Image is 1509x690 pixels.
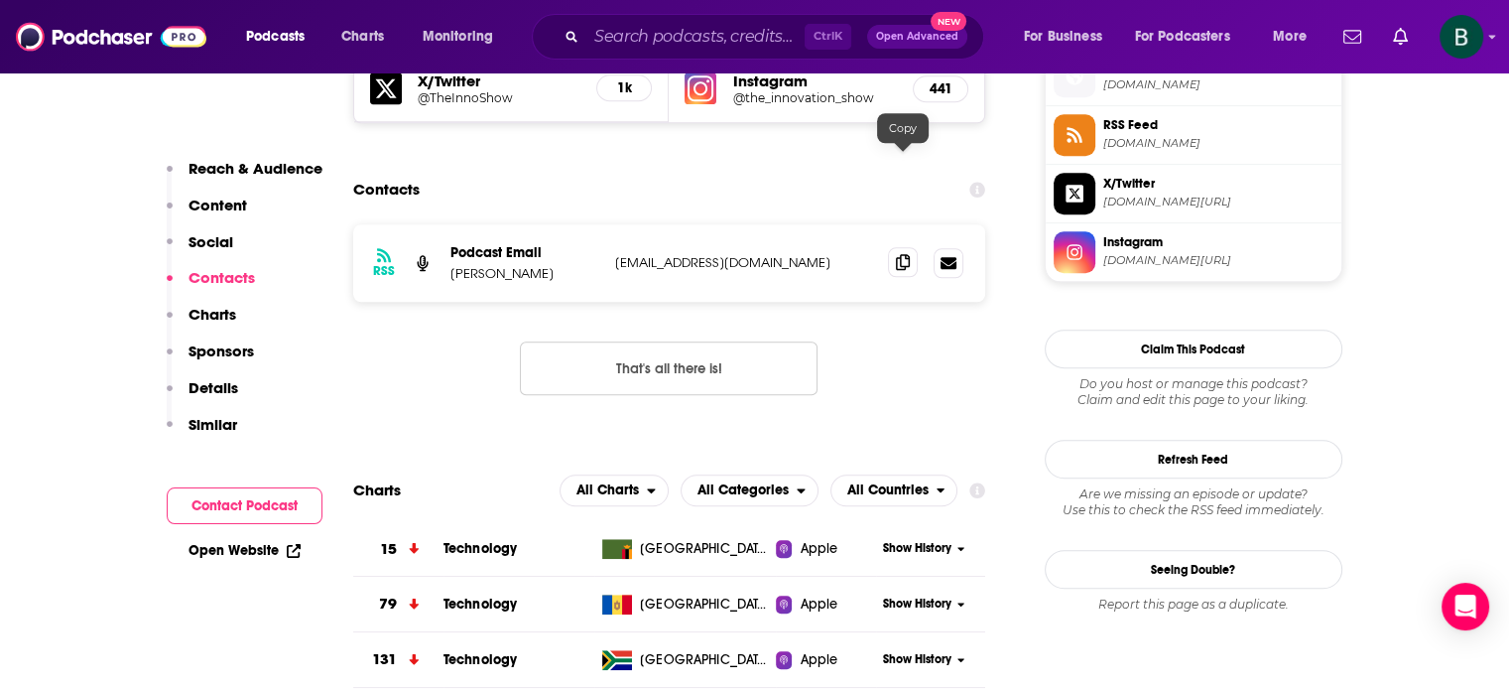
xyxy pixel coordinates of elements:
img: iconImage [685,72,716,104]
img: Podchaser - Follow, Share and Rate Podcasts [16,18,206,56]
span: theinnovationshow.io [1103,77,1333,92]
span: Logged in as betsy46033 [1440,15,1483,59]
span: feeds.libsyn.com [1103,136,1333,151]
div: Open Intercom Messenger [1442,583,1489,630]
span: Open Advanced [876,32,958,42]
h3: RSS [373,263,395,279]
button: Content [167,196,247,232]
h3: 79 [379,593,397,616]
span: RSS Feed [1103,116,1333,134]
a: Open Website [189,542,301,559]
span: Moldova, Republic of [640,595,769,615]
span: More [1273,23,1307,51]
button: Refresh Feed [1045,440,1342,479]
span: All Categories [697,483,789,497]
div: Report this page as a duplicate. [1045,597,1342,613]
p: Reach & Audience [189,159,322,178]
a: @the_innovation_show [732,90,897,105]
h3: 15 [380,538,397,561]
button: Show History [876,596,971,613]
button: Claim This Podcast [1045,330,1342,368]
h2: Platforms [560,475,669,506]
a: Apple [776,539,876,559]
button: Social [167,232,233,269]
h5: 1k [613,79,635,96]
h5: X/Twitter [418,71,581,90]
a: Apple [776,650,876,670]
span: Show History [883,651,951,668]
span: Podcasts [246,23,305,51]
div: Copy [877,113,929,143]
a: Charts [328,21,396,53]
h5: Instagram [732,71,897,90]
p: [EMAIL_ADDRESS][DOMAIN_NAME] [615,254,873,271]
span: For Podcasters [1135,23,1230,51]
p: Podcast Email [450,244,599,261]
a: Technology [443,596,518,613]
a: 79 [353,577,443,631]
span: Apple [800,650,837,670]
p: Content [189,196,247,214]
a: [GEOGRAPHIC_DATA] [594,539,776,559]
a: [GEOGRAPHIC_DATA], [GEOGRAPHIC_DATA] [594,595,776,615]
span: South Africa [640,650,769,670]
button: Nothing here. [520,342,817,395]
h2: Categories [681,475,818,506]
a: Technology [443,651,518,668]
button: Show profile menu [1440,15,1483,59]
span: Show History [883,596,951,613]
h5: 441 [930,80,951,97]
button: open menu [1122,21,1259,53]
h2: Contacts [353,171,420,208]
img: User Profile [1440,15,1483,59]
a: [GEOGRAPHIC_DATA] [594,650,776,670]
a: X/Twitter[DOMAIN_NAME][URL] [1054,173,1333,214]
span: X/Twitter [1103,175,1333,193]
a: 131 [353,632,443,687]
span: Charts [341,23,384,51]
span: Apple [800,595,837,615]
div: Are we missing an episode or update? Use this to check the RSS feed immediately. [1045,486,1342,518]
h3: 131 [372,648,397,671]
p: Contacts [189,268,255,287]
button: Contact Podcast [167,487,322,524]
button: open menu [409,21,519,53]
span: All Charts [576,483,639,497]
a: Instagram[DOMAIN_NAME][URL] [1054,231,1333,273]
button: Show History [876,651,971,668]
a: @TheInnoShow [418,90,581,105]
a: RSS Feed[DOMAIN_NAME] [1054,114,1333,156]
button: Charts [167,305,236,342]
div: Claim and edit this page to your liking. [1045,376,1342,408]
button: Open AdvancedNew [867,25,967,49]
button: open menu [1259,21,1331,53]
button: Details [167,378,238,415]
a: Show notifications dropdown [1385,20,1416,54]
a: Show notifications dropdown [1335,20,1369,54]
button: open menu [1010,21,1127,53]
span: All Countries [847,483,929,497]
span: For Business [1024,23,1102,51]
span: Show History [883,540,951,557]
p: Details [189,378,238,397]
span: instagram.com/the_innovation_show [1103,253,1333,268]
button: Show History [876,540,971,557]
p: [PERSON_NAME] [450,265,599,282]
div: Search podcasts, credits, & more... [551,14,1003,60]
a: 15 [353,522,443,577]
a: Official Website[DOMAIN_NAME] [1054,56,1333,97]
span: Technology [443,540,518,557]
p: Charts [189,305,236,324]
button: Contacts [167,268,255,305]
p: Similar [189,415,237,434]
p: Sponsors [189,342,254,360]
button: open menu [560,475,669,506]
button: Similar [167,415,237,452]
span: Zambia [640,539,769,559]
button: open menu [681,475,818,506]
span: twitter.com/TheInnoShow [1103,195,1333,209]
